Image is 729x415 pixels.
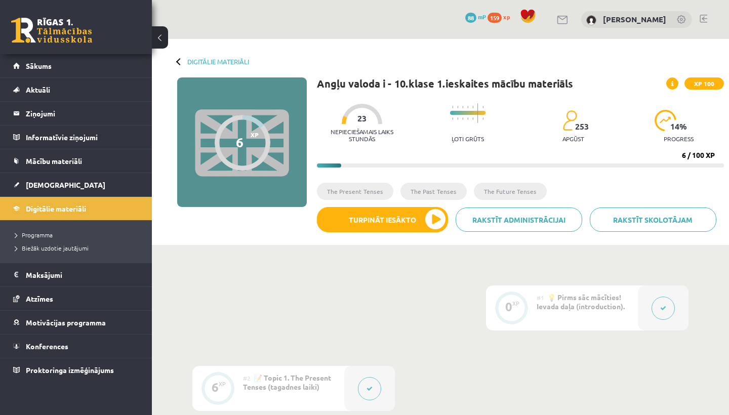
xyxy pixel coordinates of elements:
[467,106,468,108] img: icon-short-line-57e1e144782c952c97e751825c79c345078a6d821885a25fce030b3d8c18986b.svg
[537,293,625,311] span: 💡 Pirms sāc mācīties! Ievada daļa (introduction).
[13,197,139,220] a: Digitālie materiāli
[26,85,50,94] span: Aktuāli
[26,126,139,149] legend: Informatīvie ziņojumi
[482,106,483,108] img: icon-short-line-57e1e144782c952c97e751825c79c345078a6d821885a25fce030b3d8c18986b.svg
[477,103,478,123] img: icon-long-line-d9ea69661e0d244f92f715978eff75569469978d946b2353a9bb055b3ed8787d.svg
[13,102,139,125] a: Ziņojumi
[15,231,53,239] span: Programma
[26,102,139,125] legend: Ziņojumi
[478,13,486,21] span: mP
[655,110,676,131] img: icon-progress-161ccf0a02000e728c5f80fcf4c31c7af3da0e1684b2b1d7c360e028c24a22f1.svg
[26,156,82,165] span: Mācību materiāli
[15,230,142,239] a: Programma
[474,183,547,200] li: The Future Tenses
[357,114,367,123] span: 23
[317,77,573,90] h1: Angļu valoda i - 10.klase 1.ieskaites mācību materiāls
[13,311,139,334] a: Motivācijas programma
[482,117,483,120] img: icon-short-line-57e1e144782c952c97e751825c79c345078a6d821885a25fce030b3d8c18986b.svg
[465,13,486,21] a: 88 mP
[26,61,52,70] span: Sākums
[457,106,458,108] img: icon-short-line-57e1e144782c952c97e751825c79c345078a6d821885a25fce030b3d8c18986b.svg
[317,183,393,200] li: The Present Tenses
[13,263,139,286] a: Maksājumi
[26,263,139,286] legend: Maksājumi
[505,302,512,311] div: 0
[26,204,86,213] span: Digitālie materiāli
[317,128,408,142] p: Nepieciešamais laiks stundās
[26,294,53,303] span: Atzīmes
[670,122,687,131] span: 14 %
[575,122,589,131] span: 253
[456,207,582,232] a: Rakstīt administrācijai
[13,287,139,310] a: Atzīmes
[462,117,463,120] img: icon-short-line-57e1e144782c952c97e751825c79c345078a6d821885a25fce030b3d8c18986b.svg
[219,381,226,387] div: XP
[537,294,544,302] span: #1
[472,106,473,108] img: icon-short-line-57e1e144782c952c97e751825c79c345078a6d821885a25fce030b3d8c18986b.svg
[400,183,467,200] li: The Past Tenses
[664,135,694,142] p: progress
[11,18,92,43] a: Rīgas 1. Tālmācības vidusskola
[603,14,666,24] a: [PERSON_NAME]
[26,180,105,189] span: [DEMOGRAPHIC_DATA]
[472,117,473,120] img: icon-short-line-57e1e144782c952c97e751825c79c345078a6d821885a25fce030b3d8c18986b.svg
[15,243,142,253] a: Biežāk uzdotie jautājumi
[503,13,510,21] span: xp
[15,244,89,252] span: Biežāk uzdotie jautājumi
[452,106,453,108] img: icon-short-line-57e1e144782c952c97e751825c79c345078a6d821885a25fce030b3d8c18986b.svg
[26,318,106,327] span: Motivācijas programma
[251,131,259,138] span: XP
[13,78,139,101] a: Aktuāli
[13,54,139,77] a: Sākums
[26,365,114,375] span: Proktoringa izmēģinājums
[13,358,139,382] a: Proktoringa izmēģinājums
[467,117,468,120] img: icon-short-line-57e1e144782c952c97e751825c79c345078a6d821885a25fce030b3d8c18986b.svg
[26,342,68,351] span: Konferences
[243,374,251,382] span: #2
[462,106,463,108] img: icon-short-line-57e1e144782c952c97e751825c79c345078a6d821885a25fce030b3d8c18986b.svg
[488,13,502,23] span: 159
[13,335,139,358] a: Konferences
[465,13,476,23] span: 88
[13,126,139,149] a: Informatīvie ziņojumi
[243,373,331,391] span: 📝 Topic 1. The Present Tenses (tagadnes laiki)
[562,110,577,131] img: students-c634bb4e5e11cddfef0936a35e636f08e4e9abd3cc4e673bd6f9a4125e45ecb1.svg
[457,117,458,120] img: icon-short-line-57e1e144782c952c97e751825c79c345078a6d821885a25fce030b3d8c18986b.svg
[562,135,584,142] p: apgūst
[452,117,453,120] img: icon-short-line-57e1e144782c952c97e751825c79c345078a6d821885a25fce030b3d8c18986b.svg
[236,135,244,150] div: 6
[317,207,448,232] button: Turpināt iesākto
[586,15,596,25] img: Rūta Talle
[212,383,219,392] div: 6
[452,135,484,142] p: Ļoti grūts
[512,301,519,306] div: XP
[13,173,139,196] a: [DEMOGRAPHIC_DATA]
[590,207,716,232] a: Rakstīt skolotājam
[684,77,724,90] span: XP 100
[488,13,515,21] a: 159 xp
[13,149,139,173] a: Mācību materiāli
[187,58,249,65] a: Digitālie materiāli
